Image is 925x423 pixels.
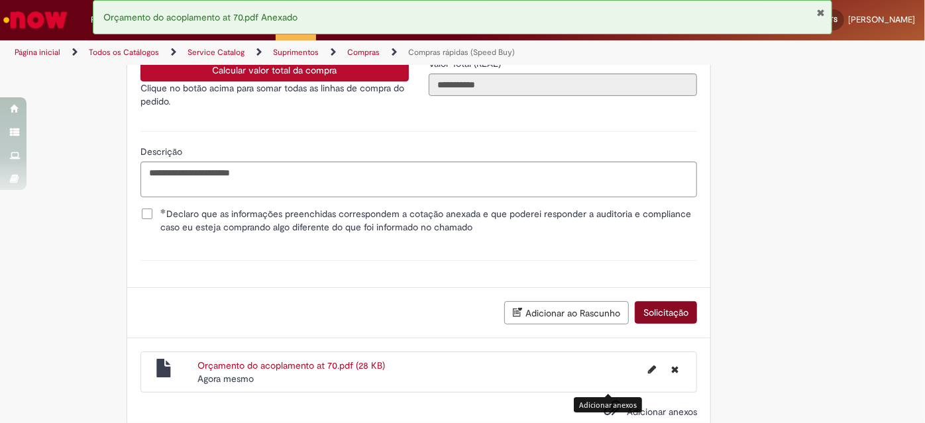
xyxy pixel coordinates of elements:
[197,373,254,385] time: 01/10/2025 15:22:28
[640,359,664,380] button: Editar nome de arquivo Orçamento do acoplamento at 70.pdf
[408,47,515,58] a: Compras rápidas (Speed Buy)
[197,373,254,385] span: Agora mesmo
[160,209,166,214] span: Obrigatório Preenchido
[273,47,319,58] a: Suprimentos
[140,162,697,197] textarea: Descrição
[504,301,629,324] button: Adicionar ao Rascunho
[160,207,697,234] span: Declaro que as informações preenchidas correspondem a cotação anexada e que poderei responder a a...
[15,47,60,58] a: Página inicial
[848,14,915,25] span: [PERSON_NAME]
[89,47,159,58] a: Todos os Catálogos
[627,406,697,418] span: Adicionar anexos
[140,146,185,158] span: Descrição
[140,59,409,81] button: Calcular valor total da compra
[197,359,385,371] a: Orçamento do acoplamento at 70.pdf (28 KB)
[1,7,70,33] img: ServiceNow
[91,13,137,26] span: Requisições
[188,47,245,58] a: Service Catalog
[429,73,697,96] input: Valor Total (REAL)
[347,47,380,58] a: Compras
[816,7,825,18] button: Fechar Notificação
[10,40,607,65] ul: Trilhas de página
[103,11,298,23] span: Orçamento do acoplamento at 70.pdf Anexado
[663,359,686,380] button: Excluir Orçamento do acoplamento at 70.pdf
[830,15,838,24] span: TS
[635,301,697,324] button: Solicitação
[140,81,409,108] p: Clique no botão acima para somar todas as linhas de compra do pedido.
[574,397,642,412] div: Adicionar anexos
